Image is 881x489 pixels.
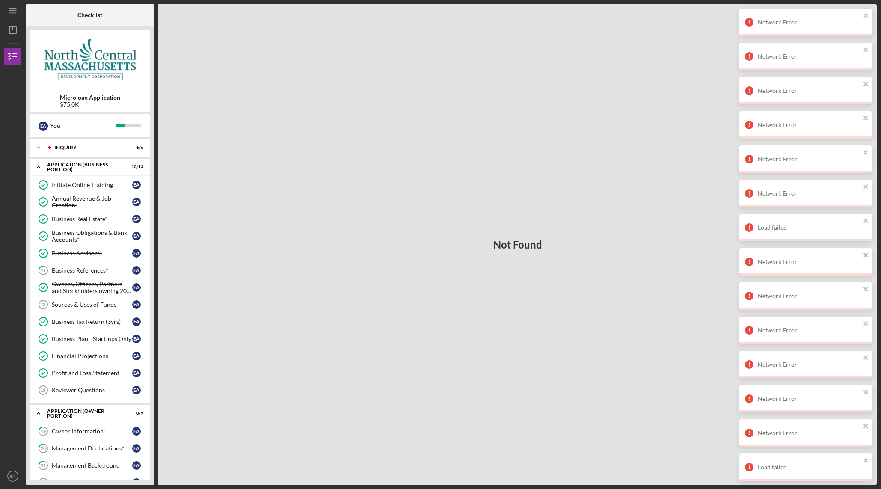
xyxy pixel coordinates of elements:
[758,464,860,471] div: Load failed
[10,474,16,479] text: EA
[863,12,869,20] button: close
[34,330,145,347] a: Business Plan - Start-ups OnlyEA
[132,335,141,343] div: E A
[758,224,860,231] div: Load failed
[52,318,132,325] div: Business Tax Return (3yrs)
[132,444,141,453] div: E A
[34,423,145,440] a: 19Owner Information*EA
[52,462,132,469] div: Management Background
[77,12,102,18] b: Checklist
[34,228,145,245] a: Business Obligations & Bank Accounts*EA
[758,87,860,94] div: Network Error
[41,429,46,434] tspan: 19
[132,461,141,470] div: E A
[758,430,860,436] div: Network Error
[128,145,143,150] div: 6 / 6
[52,216,132,222] div: Business Real Estate*
[493,239,542,251] h3: Not Found
[758,53,860,60] div: Network Error
[863,252,869,260] button: close
[132,249,141,258] div: E A
[863,423,869,431] button: close
[758,122,860,128] div: Network Error
[52,281,132,294] div: Owners, Officers, Partners and Stockholders owning 20% or more*
[41,446,46,451] tspan: 20
[132,300,141,309] div: E A
[34,193,145,210] a: Annual Revenue & Job Creation*EA
[863,388,869,397] button: close
[34,440,145,457] a: 20Management Declarations*EA
[758,293,860,299] div: Network Error
[863,115,869,123] button: close
[758,361,860,368] div: Network Error
[34,457,145,474] a: 21Management BackgroundEA
[863,217,869,225] button: close
[41,480,46,485] tspan: 22
[758,258,860,265] div: Network Error
[132,181,141,189] div: E A
[30,34,150,86] img: Product logo
[758,156,860,163] div: Network Error
[4,468,21,485] button: EA
[863,183,869,191] button: close
[132,427,141,436] div: E A
[758,395,860,402] div: Network Error
[52,428,132,435] div: Owner Information*
[863,354,869,362] button: close
[52,229,132,243] div: Business Obligations & Bank Accounts*
[52,195,132,209] div: Annual Revenue & Job Creation*
[132,317,141,326] div: E A
[39,122,48,131] div: E A
[863,149,869,157] button: close
[132,232,141,240] div: E A
[52,353,132,359] div: Financial Projections
[863,46,869,54] button: close
[52,445,132,452] div: Management Declarations*
[128,411,143,416] div: 0 / 9
[34,279,145,296] a: Owners, Officers, Partners and Stockholders owning 20% or more*EA
[52,267,132,274] div: Business References*
[863,286,869,294] button: close
[758,327,860,334] div: Network Error
[52,181,132,188] div: Initiate Online Training
[34,210,145,228] a: Business Real Estate*EA
[132,478,141,487] div: E A
[758,190,860,197] div: Network Error
[40,302,45,307] tspan: 13
[54,145,122,150] div: INQUIRY
[132,386,141,394] div: E A
[132,198,141,206] div: E A
[34,176,145,193] a: Initiate Online TrainingEA
[34,245,145,262] a: Business Advisors*EA
[50,119,116,133] div: You
[34,365,145,382] a: Profit and Loss StatementEA
[128,164,143,169] div: 10 / 13
[52,335,132,342] div: Business Plan - Start-ups Only
[34,262,145,279] a: 11Business References*EA
[132,266,141,275] div: E A
[758,19,860,26] div: Network Error
[863,320,869,328] button: close
[132,283,141,292] div: E A
[34,382,145,399] a: 18Reviewer QuestionsEA
[52,301,132,308] div: Sources & Uses of Funds
[47,409,122,418] div: APPLICATION (OWNER PORTION)
[60,101,120,108] div: $75.0K
[34,313,145,330] a: Business Tax Return (3yrs)EA
[132,352,141,360] div: E A
[34,347,145,365] a: Financial ProjectionsEA
[52,387,132,394] div: Reviewer Questions
[60,94,120,101] b: Microloan Application
[52,479,132,486] div: Personal Financial Statement
[52,250,132,257] div: Business Advisors*
[863,80,869,89] button: close
[132,215,141,223] div: E A
[41,268,46,273] tspan: 11
[863,457,869,465] button: close
[34,296,145,313] a: 13Sources & Uses of FundsEA
[132,369,141,377] div: E A
[41,463,46,468] tspan: 21
[47,162,122,172] div: APPLICATION (BUSINESS PORTION)
[40,388,45,393] tspan: 18
[52,370,132,376] div: Profit and Loss Statement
